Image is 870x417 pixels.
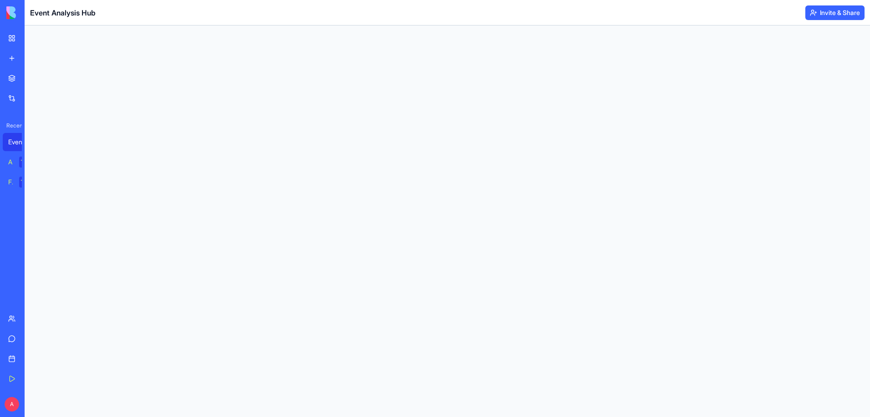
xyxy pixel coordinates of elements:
div: Feedback Form [8,178,13,187]
span: Event Analysis Hub [30,7,96,18]
span: Recent [3,122,22,129]
span: A [5,397,19,412]
a: Event Analysis Hub [3,133,39,151]
div: TRY [19,157,34,168]
button: Invite & Share [805,5,865,20]
div: Event Analysis Hub [8,137,34,147]
div: AI Logo Generator [8,158,13,167]
div: TRY [19,177,34,188]
a: Feedback FormTRY [3,173,39,191]
a: AI Logo GeneratorTRY [3,153,39,171]
img: logo [6,6,63,19]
